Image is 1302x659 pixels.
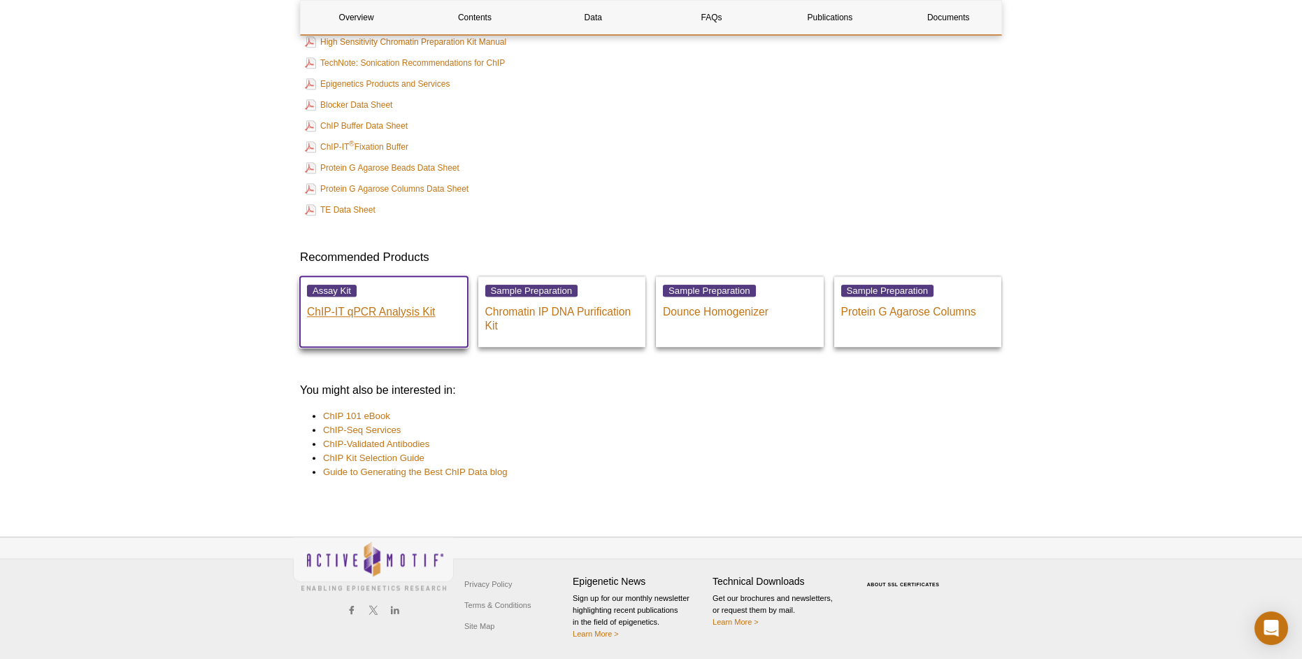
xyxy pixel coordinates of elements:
p: Protein G Agarose Columns [841,298,995,319]
a: Sample Preparation Chromatin IP DNA Purification Kit [478,276,646,347]
a: Terms & Conditions [461,595,534,616]
p: Chromatin IP DNA Purification Kit [485,298,639,333]
a: High Sensitivity Chromatin Preparation Kit Manual [305,34,506,50]
a: Site Map [461,616,498,637]
a: Learn More > [573,630,619,638]
a: Sample Preparation Protein G Agarose Columns [834,276,1002,347]
p: ChIP-IT qPCR Analysis Kit [307,298,461,319]
h4: Technical Downloads [713,576,845,588]
table: Click to Verify - This site chose Symantec SSL for secure e-commerce and confidential communicati... [852,562,957,593]
a: FAQs [656,1,767,34]
a: Sample Preparation Dounce Homogenizer [656,276,824,347]
a: Overview [301,1,412,34]
a: ChIP-Validated Antibodies [323,437,429,451]
span: Sample Preparation [841,285,934,297]
a: Contents [419,1,530,34]
a: Guide to Generating the Best ChIP Data blog [323,465,508,479]
p: Sign up for our monthly newsletter highlighting recent publications in the field of epigenetics. [573,593,706,640]
h3: Recommended Products [300,249,1002,266]
a: ChIP Kit Selection Guide [323,451,424,465]
a: Data [538,1,649,34]
a: ABOUT SSL CERTIFICATES [867,582,940,587]
span: Sample Preparation [663,285,756,297]
a: Epigenetics Products and Services [305,76,450,92]
a: TechNote: Sonication Recommendations for ChIP [305,55,505,71]
h4: Epigenetic News [573,576,706,588]
a: Learn More > [713,618,759,626]
a: Assay Kit ChIP-IT qPCR Analysis Kit [300,276,468,347]
sup: ® [349,140,354,148]
a: ChIP 101 eBook [323,409,390,423]
a: ChIP Buffer Data Sheet [305,118,408,134]
a: Blocker Data Sheet [305,97,392,113]
h3: You might also be interested in: [300,382,1002,399]
a: Protein G Agarose Columns Data Sheet [305,180,468,197]
a: Privacy Policy [461,574,515,595]
div: Open Intercom Messenger [1254,611,1288,645]
a: Documents [893,1,1004,34]
p: Get our brochures and newsletters, or request them by mail. [713,593,845,628]
a: Protein G Agarose Beads Data Sheet [305,160,459,176]
span: Assay Kit [307,285,357,297]
a: TE Data Sheet [305,201,375,218]
a: Publications [774,1,885,34]
a: ChIP-IT®Fixation Buffer [305,139,408,155]
a: ChIP-Seq Services [323,423,401,437]
img: Active Motif, [293,537,454,594]
span: Sample Preparation [485,285,578,297]
p: Dounce Homogenizer [663,298,817,319]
